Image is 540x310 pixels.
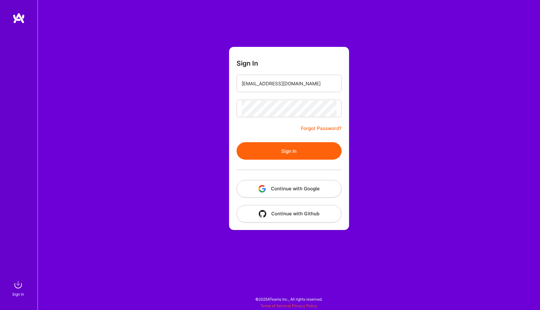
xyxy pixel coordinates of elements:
[260,303,290,308] a: Terms of Service
[260,303,317,308] span: |
[237,180,342,197] button: Continue with Google
[37,291,540,307] div: © 2025 ATeams Inc., All rights reserved.
[301,125,342,132] a: Forgot Password?
[237,205,342,222] button: Continue with Github
[237,142,342,160] button: Sign In
[242,76,337,92] input: Email...
[292,303,317,308] a: Privacy Policy
[12,278,24,291] img: sign in
[237,59,258,67] h3: Sign In
[258,185,266,192] img: icon
[12,291,24,297] div: Sign In
[259,210,266,217] img: icon
[12,12,25,24] img: logo
[13,278,24,297] a: sign inSign In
